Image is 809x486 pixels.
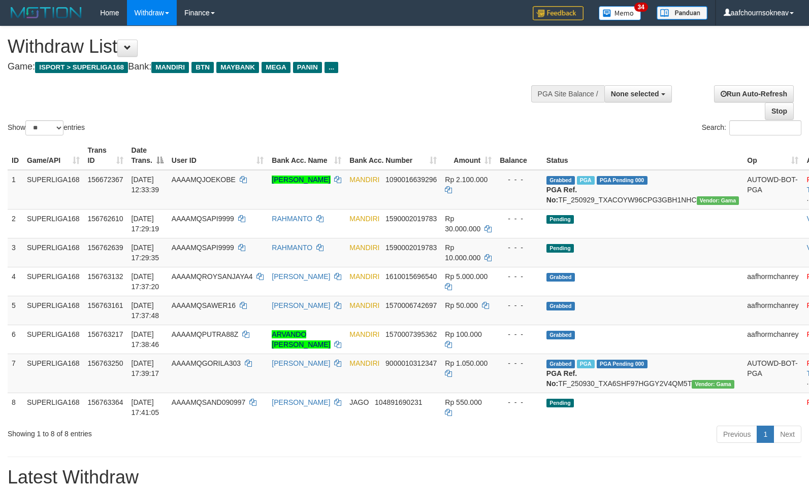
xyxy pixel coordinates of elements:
span: Rp 550.000 [445,398,481,406]
th: User ID: activate to sort column ascending [168,141,268,170]
td: aafhormchanrey [743,325,802,354]
span: Rp 5.000.000 [445,272,488,281]
th: Game/API: activate to sort column ascending [23,141,84,170]
div: - - - [500,329,538,339]
a: [PERSON_NAME] [272,398,330,406]
th: Status [542,141,743,170]
span: Pending [546,399,574,407]
td: SUPERLIGA168 [23,296,84,325]
td: SUPERLIGA168 [23,209,84,238]
td: 2 [8,209,23,238]
td: 1 [8,170,23,210]
div: - - - [500,271,538,282]
span: MANDIRI [349,330,379,338]
span: AAAAMQSAPI9999 [172,244,234,252]
label: Search: [702,120,801,135]
a: Next [773,426,801,443]
img: Feedback.jpg [533,6,584,20]
span: PANIN [293,62,322,73]
span: JAGO [349,398,369,406]
td: 3 [8,238,23,267]
a: ARVANDO [PERSON_NAME] [272,330,330,349]
span: MANDIRI [349,176,379,184]
span: 34 [634,3,648,12]
span: AAAAMQGORILA303 [172,359,241,367]
span: Copy 104891690231 to clipboard [375,398,422,406]
span: Copy 1570007395362 to clipboard [385,330,437,338]
span: 156762610 [88,215,123,223]
span: Copy 1590002019783 to clipboard [385,244,437,252]
span: MANDIRI [349,244,379,252]
span: 156763161 [88,301,123,309]
span: Grabbed [546,302,575,310]
td: aafhormchanrey [743,296,802,325]
div: - - - [500,358,538,368]
span: Vendor URL: https://trx31.1velocity.biz [697,196,739,205]
span: Pending [546,215,574,224]
span: Copy 1090016639296 to clipboard [385,176,437,184]
a: RAHMANTO [272,244,312,252]
span: 156763132 [88,272,123,281]
div: Showing 1 to 8 of 8 entries [8,425,330,439]
span: Vendor URL: https://trx31.1velocity.biz [692,380,734,389]
span: Marked by aafsengchandara [577,360,595,368]
h4: Game: Bank: [8,62,529,72]
div: - - - [500,300,538,310]
td: SUPERLIGA168 [23,393,84,422]
span: AAAAMQPUTRA88Z [172,330,238,338]
span: Rp 2.100.000 [445,176,488,184]
td: 5 [8,296,23,325]
span: [DATE] 17:39:17 [132,359,159,377]
span: PGA Pending [597,360,648,368]
span: Grabbed [546,176,575,185]
td: SUPERLIGA168 [23,238,84,267]
span: 156672367 [88,176,123,184]
span: AAAAMQSAPI9999 [172,215,234,223]
span: Grabbed [546,360,575,368]
span: 156763250 [88,359,123,367]
span: [DATE] 17:37:20 [132,272,159,291]
div: - - - [500,242,538,253]
th: Balance [496,141,542,170]
td: AUTOWD-BOT-PGA [743,170,802,210]
a: [PERSON_NAME] [272,176,330,184]
span: PGA Pending [597,176,648,185]
span: 156763364 [88,398,123,406]
b: PGA Ref. No: [546,186,577,204]
td: aafhormchanrey [743,267,802,296]
span: Rp 1.050.000 [445,359,488,367]
td: TF_250930_TXA6SHF97HGGY2V4QM5T [542,354,743,393]
a: Stop [765,102,794,120]
span: Grabbed [546,331,575,339]
span: [DATE] 17:29:19 [132,215,159,233]
h1: Withdraw List [8,37,529,57]
a: [PERSON_NAME] [272,301,330,309]
b: PGA Ref. No: [546,369,577,388]
span: [DATE] 17:29:35 [132,244,159,262]
img: Button%20Memo.svg [599,6,641,20]
a: 1 [757,426,774,443]
span: None selected [611,90,659,98]
a: [PERSON_NAME] [272,272,330,281]
input: Search: [729,120,801,135]
span: AAAAMQJOEKOBE [172,176,236,184]
div: - - - [500,214,538,224]
td: 8 [8,393,23,422]
span: MANDIRI [349,272,379,281]
a: [PERSON_NAME] [272,359,330,367]
span: [DATE] 17:41:05 [132,398,159,416]
th: Trans ID: activate to sort column ascending [84,141,127,170]
div: - - - [500,175,538,185]
img: MOTION_logo.png [8,5,85,20]
a: RAHMANTO [272,215,312,223]
span: Marked by aafsengchandara [577,176,595,185]
span: Copy 1610015696540 to clipboard [385,272,437,281]
span: Copy 1590002019783 to clipboard [385,215,437,223]
button: None selected [604,85,672,102]
select: Showentries [25,120,63,135]
span: Pending [546,244,574,253]
span: MANDIRI [349,359,379,367]
span: MEGA [262,62,290,73]
th: ID [8,141,23,170]
span: 156762639 [88,244,123,252]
